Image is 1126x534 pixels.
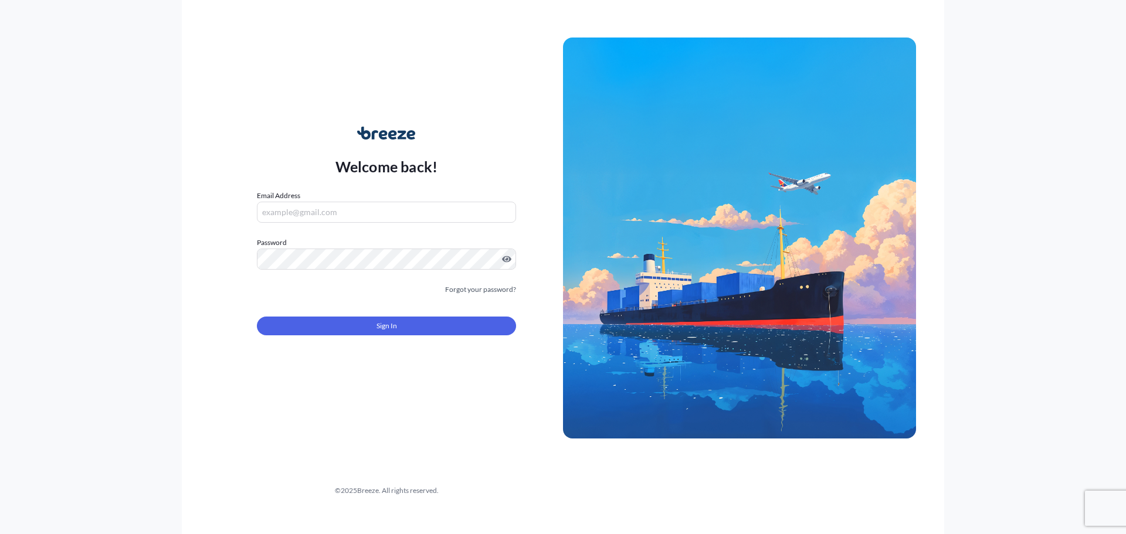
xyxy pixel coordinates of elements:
button: Sign In [257,317,516,335]
label: Password [257,237,516,249]
span: Sign In [377,320,397,332]
input: example@gmail.com [257,202,516,223]
p: Welcome back! [335,157,438,176]
img: Ship illustration [563,38,916,438]
a: Forgot your password? [445,284,516,295]
label: Email Address [257,190,300,202]
button: Show password [502,254,511,264]
div: © 2025 Breeze. All rights reserved. [210,485,563,496]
